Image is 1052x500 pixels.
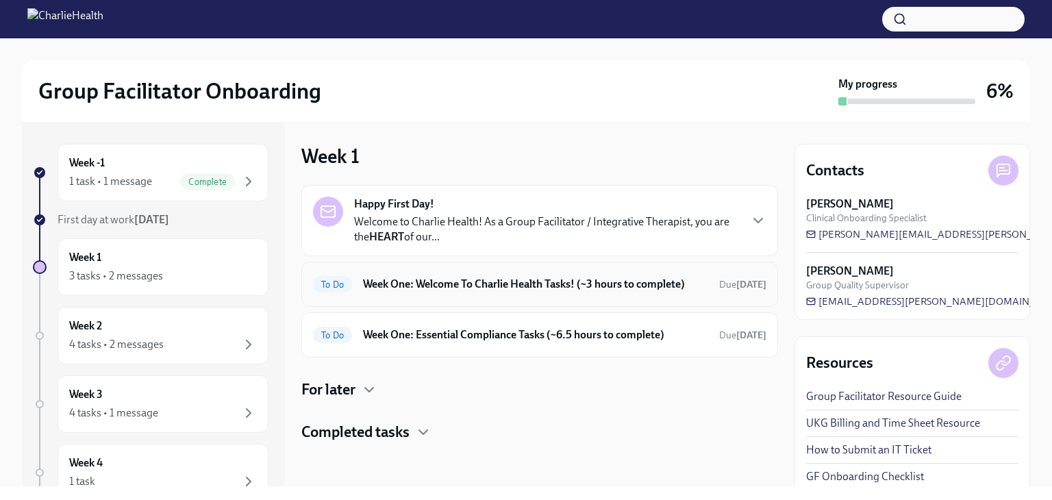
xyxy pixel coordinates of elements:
[180,177,235,187] span: Complete
[69,250,101,265] h6: Week 1
[33,144,268,201] a: Week -11 task • 1 messageComplete
[33,238,268,296] a: Week 13 tasks • 2 messages
[69,387,103,402] h6: Week 3
[313,279,352,290] span: To Do
[363,327,708,342] h6: Week One: Essential Compliance Tasks (~6.5 hours to complete)
[354,197,434,212] strong: Happy First Day!
[69,174,152,189] div: 1 task • 1 message
[301,379,355,400] h4: For later
[719,278,766,291] span: September 22nd, 2025 10:00
[806,416,980,431] a: UKG Billing and Time Sheet Resource
[806,212,927,225] span: Clinical Onboarding Specialist
[69,318,102,334] h6: Week 2
[69,455,103,471] h6: Week 4
[69,474,95,489] div: 1 task
[38,77,321,105] h2: Group Facilitator Onboarding
[301,379,778,400] div: For later
[369,230,404,243] strong: HEART
[313,330,352,340] span: To Do
[354,214,739,245] p: Welcome to Charlie Health! As a Group Facilitator / Integrative Therapist, you are the of our...
[69,268,163,284] div: 3 tasks • 2 messages
[806,279,909,292] span: Group Quality Supervisor
[806,160,864,181] h4: Contacts
[838,77,897,92] strong: My progress
[301,144,360,168] h3: Week 1
[736,279,766,290] strong: [DATE]
[806,469,924,484] a: GF Onboarding Checklist
[33,212,268,227] a: First day at work[DATE]
[363,277,708,292] h6: Week One: Welcome To Charlie Health Tasks! (~3 hours to complete)
[806,197,894,212] strong: [PERSON_NAME]
[301,422,410,442] h4: Completed tasks
[313,324,766,346] a: To DoWeek One: Essential Compliance Tasks (~6.5 hours to complete)Due[DATE]
[806,264,894,279] strong: [PERSON_NAME]
[33,375,268,433] a: Week 34 tasks • 1 message
[806,353,873,373] h4: Resources
[986,79,1014,103] h3: 6%
[69,337,164,352] div: 4 tasks • 2 messages
[719,329,766,342] span: September 22nd, 2025 10:00
[134,213,169,226] strong: [DATE]
[719,329,766,341] span: Due
[806,442,931,458] a: How to Submit an IT Ticket
[58,213,169,226] span: First day at work
[806,389,962,404] a: Group Facilitator Resource Guide
[736,329,766,341] strong: [DATE]
[69,155,105,171] h6: Week -1
[69,405,158,421] div: 4 tasks • 1 message
[301,422,778,442] div: Completed tasks
[719,279,766,290] span: Due
[33,307,268,364] a: Week 24 tasks • 2 messages
[313,273,766,295] a: To DoWeek One: Welcome To Charlie Health Tasks! (~3 hours to complete)Due[DATE]
[27,8,103,30] img: CharlieHealth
